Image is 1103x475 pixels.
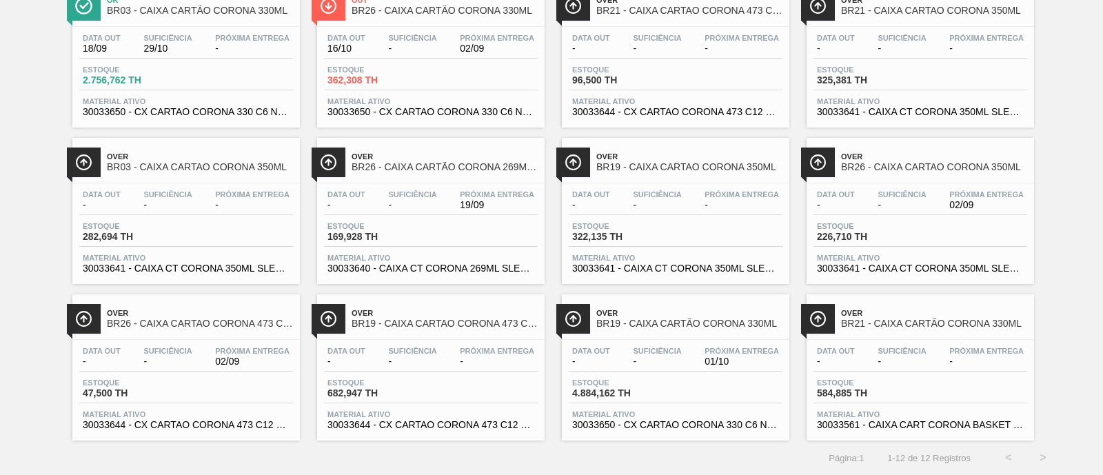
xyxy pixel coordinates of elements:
img: Ícone [75,154,92,171]
span: - [327,356,365,367]
span: Estoque [83,65,179,74]
span: 4.884,162 TH [572,388,669,398]
span: Data out [572,190,610,199]
span: Over [352,309,538,317]
span: Material ativo [327,97,534,105]
img: Ícone [565,310,582,327]
img: Ícone [320,154,337,171]
span: BR03 - CAIXA CARTAO CORONA 350ML [107,162,293,172]
span: Data out [327,34,365,42]
span: Data out [817,190,855,199]
span: - [388,356,436,367]
span: 682,947 TH [327,388,424,398]
span: - [633,43,681,54]
span: - [460,356,534,367]
span: 02/09 [460,43,534,54]
span: Próxima Entrega [215,34,290,42]
span: 30033561 - CAIXA CART CORONA BASKET 330ML WR [817,420,1024,430]
span: 30033650 - CX CARTAO CORONA 330 C6 NIV24 [83,107,290,117]
a: ÍconeOverBR19 - CAIXA CARTAO CORONA 473 C12Data out-Suficiência-Próxima Entrega-Estoque682,947 TH... [307,284,551,441]
span: 30033641 - CAIXA CT CORONA 350ML SLEEK C8 NIV24 [817,107,1024,117]
a: ÍconeOverBR21 - CAIXA CARTÃO CORONA 330MLData out-Suficiência-Próxima Entrega-Estoque584,885 THMa... [796,284,1041,441]
span: Suficiência [633,347,681,355]
a: ÍconeOverBR03 - CAIXA CARTAO CORONA 350MLData out-Suficiência-Próxima Entrega-Estoque282,694 THMa... [62,128,307,284]
span: - [215,200,290,210]
span: Material ativo [572,254,779,262]
span: Material ativo [83,254,290,262]
span: - [949,356,1024,367]
span: 30033641 - CAIXA CT CORONA 350ML SLEEK C8 NIV24 [817,263,1024,274]
span: BR21 - CAIXA CARTÃO CORONA 330ML [841,319,1027,329]
button: > [1026,441,1060,475]
span: Próxima Entrega [705,190,779,199]
span: Estoque [572,378,669,387]
span: 02/09 [215,356,290,367]
span: Próxima Entrega [949,34,1024,42]
span: BR26 - CAIXA CARTAO CORONA 350ML [841,162,1027,172]
span: - [572,43,610,54]
span: - [215,43,290,54]
span: Suficiência [878,190,926,199]
img: Ícone [809,154,827,171]
span: - [83,356,121,367]
span: Data out [83,190,121,199]
span: Estoque [817,222,913,230]
span: 2.756,762 TH [83,75,179,85]
span: 16/10 [327,43,365,54]
span: Data out [817,347,855,355]
span: 19/09 [460,200,534,210]
span: Próxima Entrega [460,347,534,355]
span: - [949,43,1024,54]
span: - [83,200,121,210]
span: Próxima Entrega [705,34,779,42]
a: ÍconeOverBR19 - CAIXA CARTAO CORONA 350MLData out-Suficiência-Próxima Entrega-Estoque322,135 THMa... [551,128,796,284]
span: Estoque [83,222,179,230]
span: 325,381 TH [817,75,913,85]
span: BR26 - CAIXA CARTÃO CORONA 269ML C/8 [352,162,538,172]
a: ÍconeOverBR26 - CAIXA CARTÃO CORONA 269ML C/8Data out-Suficiência-Próxima Entrega19/09Estoque169,... [307,128,551,284]
span: - [143,356,192,367]
span: Próxima Entrega [460,34,534,42]
span: 96,500 TH [572,75,669,85]
span: Data out [327,347,365,355]
span: Estoque [817,378,913,387]
span: Suficiência [143,347,192,355]
span: - [878,43,926,54]
span: Data out [572,34,610,42]
span: Estoque [327,378,424,387]
span: Estoque [572,65,669,74]
img: Ícone [75,310,92,327]
span: - [817,43,855,54]
img: Ícone [565,154,582,171]
span: - [572,200,610,210]
span: 01/10 [705,356,779,367]
span: 30033640 - CAIXA CT CORONA 269ML SLEEK C8 NIV24 [327,263,534,274]
span: Material ativo [817,254,1024,262]
img: Ícone [809,310,827,327]
span: 30033650 - CX CARTAO CORONA 330 C6 NIV24 [572,420,779,430]
span: Over [841,152,1027,161]
span: BR03 - CAIXA CARTÃO CORONA 330ML [107,6,293,16]
span: 30033644 - CX CARTAO CORONA 473 C12 NIV24 GPI [327,420,534,430]
span: Suficiência [388,347,436,355]
span: 30033644 - CX CARTAO CORONA 473 C12 NIV24 GPI [83,420,290,430]
span: 282,694 TH [83,232,179,242]
span: 18/09 [83,43,121,54]
span: Suficiência [878,347,926,355]
span: BR21 - CAIXA CARTAO CORONA 473 C12 [596,6,782,16]
span: Página : 1 [829,453,864,463]
span: - [633,356,681,367]
span: Over [596,152,782,161]
span: - [388,43,436,54]
span: - [633,200,681,210]
span: Próxima Entrega [215,190,290,199]
span: Material ativo [327,254,534,262]
span: Suficiência [878,34,926,42]
span: BR26 - CAIXA CARTÃO CORONA 330ML [352,6,538,16]
span: BR19 - CAIXA CARTAO CORONA 350ML [596,162,782,172]
span: 30033641 - CAIXA CT CORONA 350ML SLEEK C8 NIV24 [572,263,779,274]
span: Over [107,152,293,161]
span: Suficiência [143,34,192,42]
span: Suficiência [143,190,192,199]
span: Over [107,309,293,317]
